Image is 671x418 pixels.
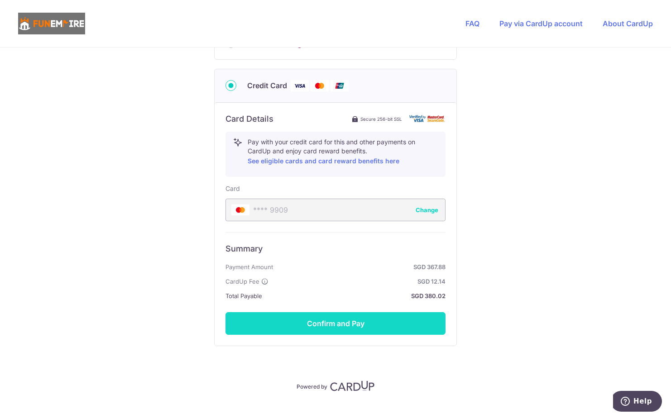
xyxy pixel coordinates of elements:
[277,261,446,272] strong: SGD 367.88
[225,290,262,301] span: Total Payable
[603,19,653,28] a: About CardUp
[225,184,240,193] label: Card
[247,80,287,91] span: Credit Card
[272,276,446,287] strong: SGD 12.14
[225,261,273,272] span: Payment Amount
[311,80,329,91] img: Mastercard
[225,312,446,335] button: Confirm and Pay
[330,380,374,391] img: CardUp
[225,114,273,124] h6: Card Details
[613,391,662,413] iframe: Opens a widget where you can find more information
[360,115,402,123] span: Secure 256-bit SSL
[416,205,438,214] button: Change
[225,276,259,287] span: CardUp Fee
[225,80,446,91] div: Credit Card Visa Mastercard Union Pay
[248,157,399,165] a: See eligible cards and card reward benefits here
[291,80,309,91] img: Visa
[409,115,446,123] img: card secure
[499,19,583,28] a: Pay via CardUp account
[331,80,349,91] img: Union Pay
[465,19,479,28] a: FAQ
[225,243,446,254] h6: Summary
[248,138,438,166] p: Pay with your credit card for this and other payments on CardUp and enjoy card reward benefits.
[266,290,446,301] strong: SGD 380.02
[297,381,327,390] p: Powered by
